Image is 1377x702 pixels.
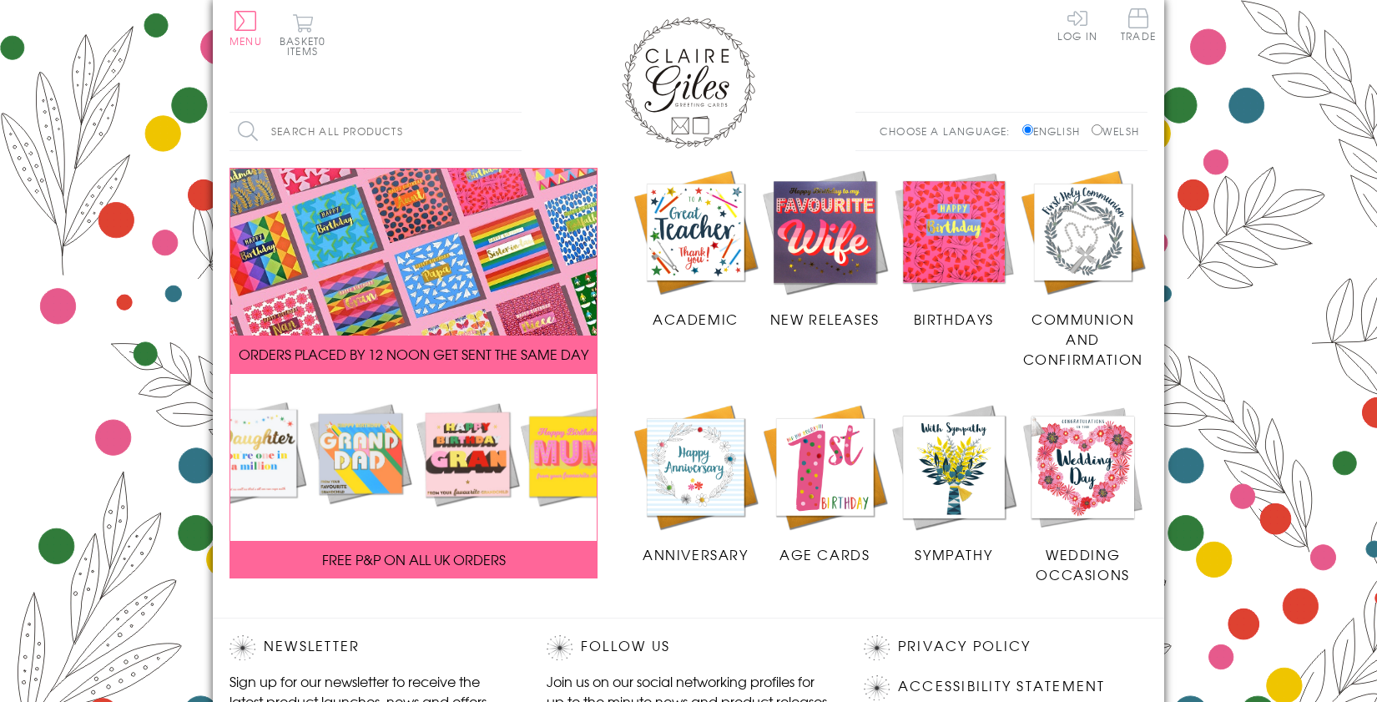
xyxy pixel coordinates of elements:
[1023,309,1143,369] span: Communion and Confirmation
[760,168,890,330] a: New Releases
[1092,124,1102,135] input: Welsh
[770,309,880,329] span: New Releases
[622,17,755,149] img: Claire Giles Greetings Cards
[914,309,994,329] span: Birthdays
[1022,124,1033,135] input: English
[547,635,830,660] h2: Follow Us
[779,544,870,564] span: Age Cards
[898,635,1031,658] a: Privacy Policy
[898,675,1106,698] a: Accessibility Statement
[322,549,506,569] span: FREE P&P ON ALL UK ORDERS
[1036,544,1129,584] span: Wedding Occasions
[631,168,760,330] a: Academic
[653,309,739,329] span: Academic
[505,113,522,150] input: Search
[890,168,1019,330] a: Birthdays
[643,544,749,564] span: Anniversary
[280,13,325,56] button: Basket0 items
[229,635,513,660] h2: Newsletter
[760,402,890,564] a: Age Cards
[1018,402,1147,584] a: Wedding Occasions
[1092,124,1139,139] label: Welsh
[229,33,262,48] span: Menu
[1057,8,1097,41] a: Log In
[880,124,1019,139] p: Choose a language:
[1121,8,1156,44] a: Trade
[287,33,325,58] span: 0 items
[239,344,588,364] span: ORDERS PLACED BY 12 NOON GET SENT THE SAME DAY
[1018,168,1147,370] a: Communion and Confirmation
[631,402,760,564] a: Anniversary
[915,544,992,564] span: Sympathy
[890,402,1019,564] a: Sympathy
[1022,124,1088,139] label: English
[1121,8,1156,41] span: Trade
[229,113,522,150] input: Search all products
[229,11,262,46] button: Menu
